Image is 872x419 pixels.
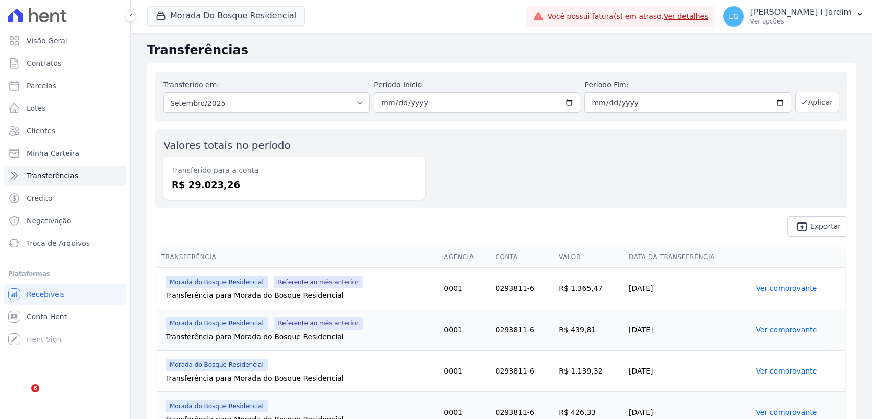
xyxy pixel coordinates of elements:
[27,193,53,203] span: Crédito
[750,7,852,17] p: [PERSON_NAME] i Jardim
[555,351,625,392] td: R$ 1.139,32
[4,188,126,208] a: Crédito
[27,36,67,46] span: Visão Geral
[491,247,555,268] th: Conta
[729,13,739,20] span: LG
[166,317,268,330] span: Morada do Bosque Residencial
[27,216,72,226] span: Negativação
[166,400,268,412] span: Morada do Bosque Residencial
[795,92,839,112] button: Aplicar
[625,351,751,392] td: [DATE]
[172,178,417,192] dd: R$ 29.023,26
[166,276,268,288] span: Morada do Bosque Residencial
[166,373,436,383] div: Transferência para Morada do Bosque Residencial
[787,216,847,237] a: unarchive Exportar
[27,126,55,136] span: Clientes
[27,58,61,68] span: Contratos
[4,166,126,186] a: Transferências
[4,121,126,141] a: Clientes
[374,80,580,90] label: Período Inicío:
[27,312,67,322] span: Conta Hent
[274,276,363,288] span: Referente ao mês anterior
[4,143,126,164] a: Minha Carteira
[440,309,491,351] td: 0001
[664,12,709,20] a: Ver detalhes
[27,103,46,113] span: Lotes
[491,309,555,351] td: 0293811-6
[163,81,219,89] label: Transferido em:
[166,332,436,342] div: Transferência para Morada do Bosque Residencial
[756,284,817,292] a: Ver comprovante
[440,247,491,268] th: Agência
[4,76,126,96] a: Parcelas
[548,11,709,22] span: Você possui fatura(s) em atraso.
[584,80,791,90] label: Período Fim:
[27,81,56,91] span: Parcelas
[4,284,126,305] a: Recebíveis
[4,53,126,74] a: Contratos
[27,171,78,181] span: Transferências
[274,317,363,330] span: Referente ao mês anterior
[163,139,291,151] label: Valores totais no período
[491,268,555,309] td: 0293811-6
[796,220,808,232] i: unarchive
[491,351,555,392] td: 0293811-6
[4,211,126,231] a: Negativação
[756,367,817,375] a: Ver comprovante
[147,6,305,26] button: Morada Do Bosque Residencial
[4,233,126,253] a: Troca de Arquivos
[27,289,65,299] span: Recebíveis
[10,384,35,409] iframe: Intercom live chat
[555,309,625,351] td: R$ 439,81
[750,17,852,26] p: Ver opções
[4,98,126,119] a: Lotes
[8,268,122,280] div: Plataformas
[756,408,817,416] a: Ver comprovante
[27,148,79,158] span: Minha Carteira
[715,2,872,31] button: LG [PERSON_NAME] i Jardim Ver opções
[555,268,625,309] td: R$ 1.365,47
[625,268,751,309] td: [DATE]
[440,351,491,392] td: 0001
[555,247,625,268] th: Valor
[810,223,841,229] span: Exportar
[4,307,126,327] a: Conta Hent
[625,309,751,351] td: [DATE]
[157,247,440,268] th: Transferência
[4,31,126,51] a: Visão Geral
[172,165,417,176] dt: Transferido para a conta
[166,290,436,300] div: Transferência para Morada do Bosque Residencial
[166,359,268,371] span: Morada do Bosque Residencial
[27,238,90,248] span: Troca de Arquivos
[147,41,856,59] h2: Transferências
[31,384,39,392] span: 8
[440,268,491,309] td: 0001
[625,247,751,268] th: Data da Transferência
[756,325,817,334] a: Ver comprovante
